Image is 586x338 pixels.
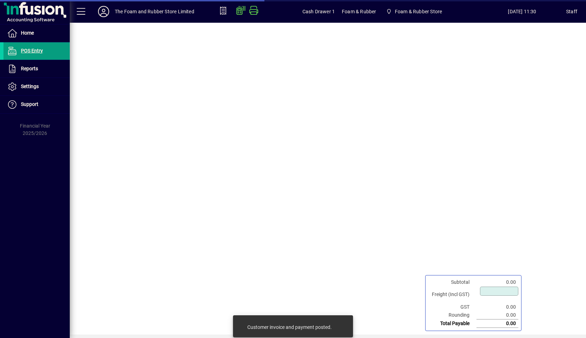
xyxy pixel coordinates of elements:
span: [DATE] 11:30 [478,6,566,17]
span: Foam & Rubber Store [395,6,442,17]
td: 0.00 [476,278,518,286]
td: Freight (Incl GST) [428,286,476,303]
td: 0.00 [476,319,518,328]
a: Home [3,24,70,42]
td: 0.00 [476,303,518,311]
span: Foam & Rubber [342,6,376,17]
a: Support [3,96,70,113]
div: Customer invoice and payment posted. [247,324,332,331]
span: Home [21,30,34,36]
span: POS Entry [21,48,43,53]
span: Reports [21,66,38,71]
div: Staff [566,6,577,17]
td: Rounding [428,311,476,319]
span: Foam & Rubber Store [383,5,445,18]
a: Settings [3,78,70,95]
div: The Foam and Rubber Store Limited [115,6,194,17]
td: Subtotal [428,278,476,286]
button: Profile [92,5,115,18]
span: Settings [21,84,39,89]
td: 0.00 [476,311,518,319]
span: Support [21,101,38,107]
td: Total Payable [428,319,476,328]
span: Cash Drawer 1 [302,6,335,17]
a: Reports [3,60,70,78]
td: GST [428,303,476,311]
